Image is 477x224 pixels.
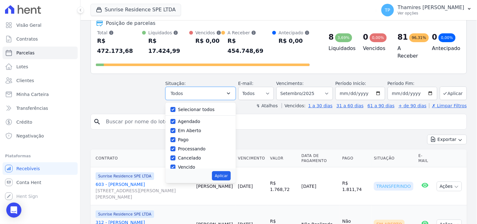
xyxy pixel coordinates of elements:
div: Open Intercom Messenger [6,203,21,218]
th: Contrato [91,149,194,167]
span: Negativação [16,133,44,139]
div: Vencidos [196,30,221,36]
button: TP Thamires [PERSON_NAME] Ver opções [376,1,477,19]
label: Selecionar todos [178,107,215,112]
div: 3,69% [335,33,352,42]
span: Todos [171,90,183,97]
button: Ações [437,182,462,191]
a: 603 - [PERSON_NAME][STREET_ADDRESS][PERSON_NAME][PERSON_NAME] [96,181,191,200]
h4: A Receber [398,45,422,60]
div: Transferindo [374,182,413,191]
div: 0 [432,32,437,42]
div: Total [97,30,142,36]
span: Visão Geral [16,22,42,28]
a: 61 a 90 dias [368,103,395,108]
button: Sunrise Residence SPE LTDA [91,4,181,16]
a: 31 a 60 dias [336,103,363,108]
div: 0,00% [370,33,387,42]
th: Vencimento [236,149,268,167]
a: Parcelas [3,47,78,59]
span: Conta Hent [16,179,41,186]
div: 8 [329,32,334,42]
a: + de 90 dias [399,103,427,108]
label: Vencido [178,165,195,170]
div: Antecipado [279,30,310,36]
th: Data de Pagamento [299,149,340,167]
button: Exportar [427,135,467,144]
span: Recebíveis [16,165,40,172]
th: Situação [371,149,416,167]
p: Ver opções [398,11,464,16]
div: R$ 0,00 [279,36,310,46]
span: Parcelas [16,50,35,56]
div: R$ 472.173,68 [97,36,142,56]
span: Lotes [16,64,28,70]
div: Posição de parcelas [106,20,156,27]
a: 1 a 30 dias [308,103,333,108]
label: Período Fim: [388,80,437,87]
span: TP [385,8,390,12]
th: E-mail [416,149,434,167]
label: Período Inicío: [336,81,366,86]
a: Conta Hent [3,176,78,189]
a: Recebíveis [3,162,78,175]
th: Pago [340,149,372,167]
label: Processando [178,146,206,151]
button: Aplicar [440,87,467,100]
h4: Antecipado [432,45,457,52]
td: [DATE] [299,167,340,205]
label: Pago [178,137,189,142]
div: 0 [363,32,369,42]
a: Contratos [3,33,78,45]
label: Vencidos: [282,103,306,108]
label: Em Aberto [178,128,201,133]
div: 96,31% [409,33,429,42]
a: Crédito [3,116,78,128]
label: Vencimento: [276,81,304,86]
div: Plataformas [5,152,75,160]
div: Liquidados [148,30,189,36]
label: Agendado [178,119,200,124]
label: Cancelado [178,155,201,160]
div: R$ 0,00 [196,36,221,46]
div: A Receber [228,30,272,36]
div: 0,00% [439,33,456,42]
h4: Vencidos [363,45,388,52]
td: R$ 1.768,72 [268,167,299,205]
i: search [93,118,101,126]
label: Situação: [165,81,186,86]
h4: Liquidados [329,45,353,52]
div: 81 [398,32,408,42]
a: Lotes [3,60,78,73]
p: Thamires [PERSON_NAME] [398,4,464,11]
span: Sunrise Residence SPE LTDA [96,210,154,218]
a: ✗ Limpar Filtros [429,103,467,108]
span: Minha Carteira [16,91,49,98]
button: Aplicar [212,171,230,181]
a: Clientes [3,74,78,87]
span: Clientes [16,77,34,84]
label: ↯ Atalhos [256,103,278,108]
input: Buscar por nome do lote ou do cliente [102,115,464,128]
div: R$ 17.424,99 [148,36,189,56]
span: Transferências [16,105,48,111]
span: Crédito [16,119,32,125]
label: E-mail: [238,81,254,86]
td: R$ 1.811,74 [340,167,372,205]
span: Sunrise Residence SPE LTDA [96,172,154,180]
a: Visão Geral [3,19,78,31]
button: Todos [165,87,236,100]
a: Negativação [3,130,78,142]
th: Valor [268,149,299,167]
td: [PERSON_NAME] [194,167,235,205]
span: [STREET_ADDRESS][PERSON_NAME][PERSON_NAME] [96,188,191,200]
a: Transferências [3,102,78,115]
a: [DATE] [238,184,253,189]
div: R$ 454.748,69 [228,36,272,56]
a: Minha Carteira [3,88,78,101]
span: Contratos [16,36,38,42]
